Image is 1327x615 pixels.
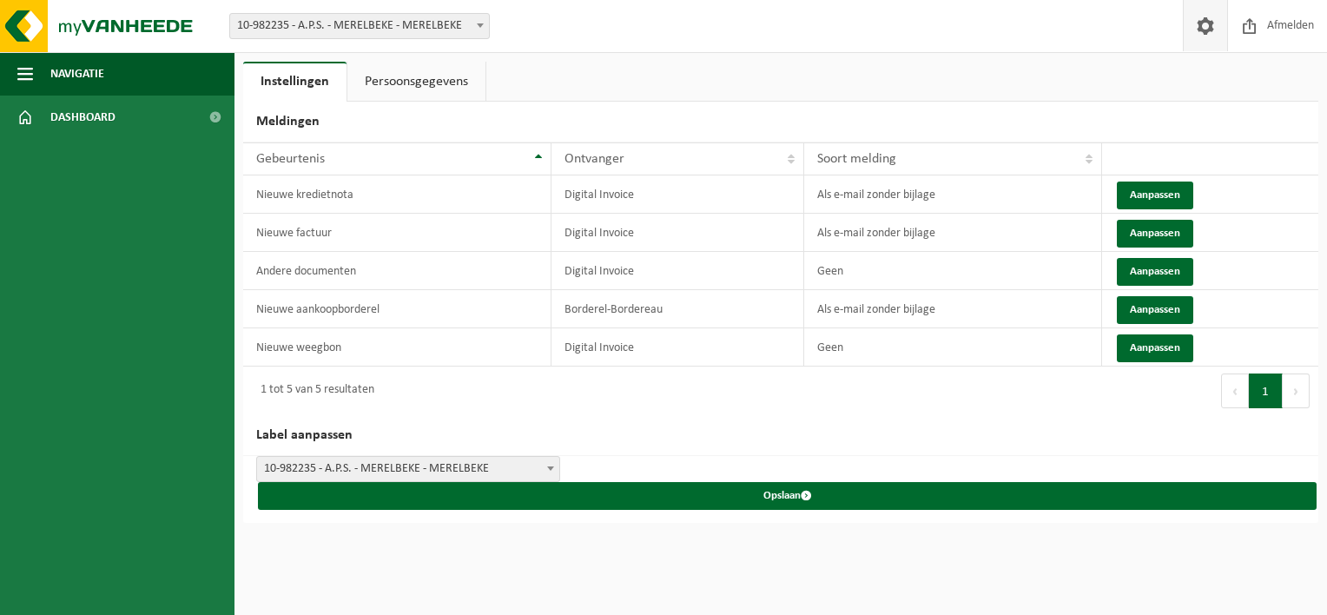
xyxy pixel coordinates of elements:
[229,13,490,39] span: 10-982235 - A.P.S. - MERELBEKE - MERELBEKE
[1117,258,1193,286] button: Aanpassen
[50,96,116,139] span: Dashboard
[243,252,551,290] td: Andere documenten
[243,214,551,252] td: Nieuwe factuur
[243,62,347,102] a: Instellingen
[551,328,805,367] td: Digital Invoice
[1117,182,1193,209] button: Aanpassen
[804,214,1102,252] td: Als e-mail zonder bijlage
[256,456,560,482] span: 10-982235 - A.P.S. - MERELBEKE - MERELBEKE
[230,14,489,38] span: 10-982235 - A.P.S. - MERELBEKE - MERELBEKE
[551,214,805,252] td: Digital Invoice
[243,415,1318,456] h2: Label aanpassen
[1249,374,1283,408] button: 1
[1117,334,1193,362] button: Aanpassen
[1283,374,1310,408] button: Next
[243,290,551,328] td: Nieuwe aankoopborderel
[257,457,559,481] span: 10-982235 - A.P.S. - MERELBEKE - MERELBEKE
[551,290,805,328] td: Borderel-Bordereau
[1221,374,1249,408] button: Previous
[258,482,1317,510] button: Opslaan
[243,175,551,214] td: Nieuwe kredietnota
[551,175,805,214] td: Digital Invoice
[564,152,624,166] span: Ontvanger
[243,328,551,367] td: Nieuwe weegbon
[804,252,1102,290] td: Geen
[551,252,805,290] td: Digital Invoice
[817,152,896,166] span: Soort melding
[804,290,1102,328] td: Als e-mail zonder bijlage
[1117,296,1193,324] button: Aanpassen
[252,375,374,407] div: 1 tot 5 van 5 resultaten
[243,102,1318,142] h2: Meldingen
[347,62,485,102] a: Persoonsgegevens
[1117,220,1193,248] button: Aanpassen
[256,152,325,166] span: Gebeurtenis
[50,52,104,96] span: Navigatie
[804,328,1102,367] td: Geen
[804,175,1102,214] td: Als e-mail zonder bijlage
